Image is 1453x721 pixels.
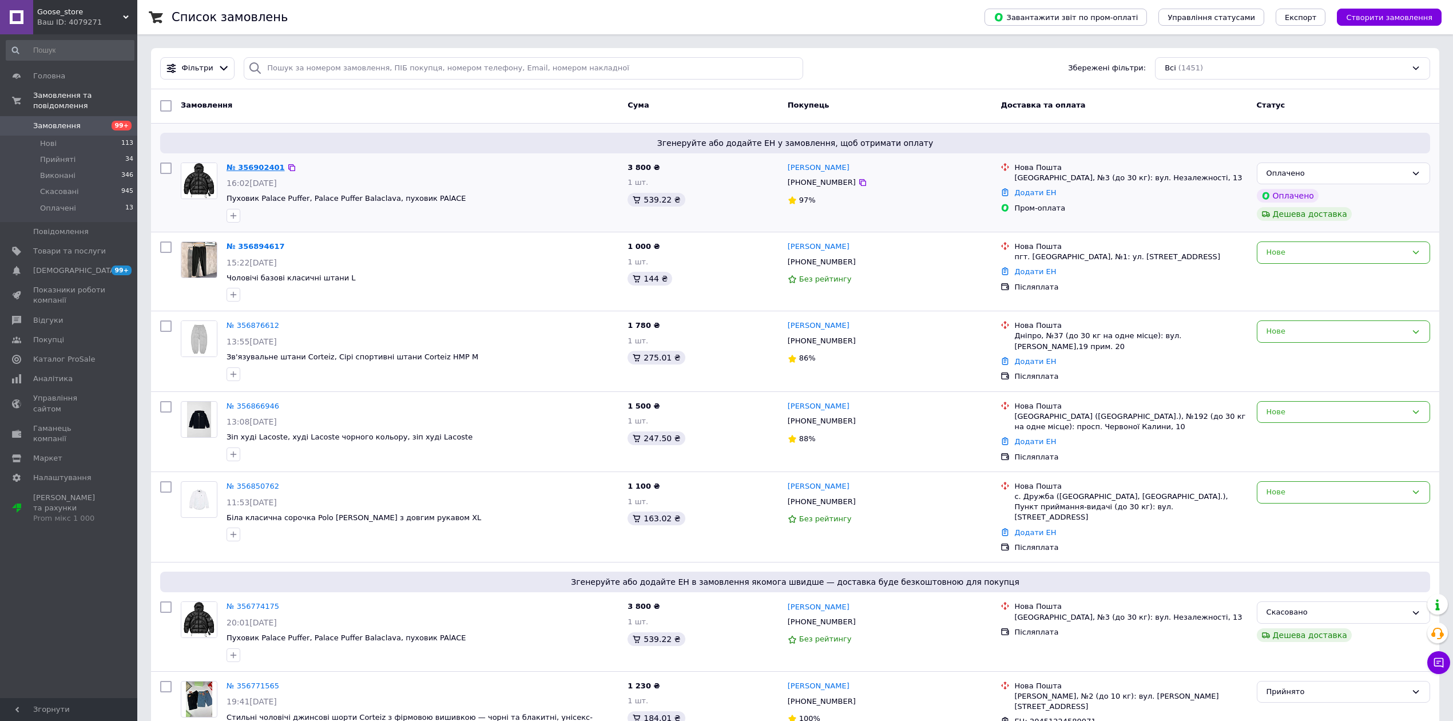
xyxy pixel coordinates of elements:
div: с. Дружба ([GEOGRAPHIC_DATA], [GEOGRAPHIC_DATA].), Пункт приймання-видачі (до 30 кг): вул. [STREE... [1014,492,1247,523]
span: 1 шт. [628,696,648,705]
span: Замовлення [181,101,232,109]
span: Згенеруйте або додайте ЕН в замовлення якомога швидше — доставка буде безкоштовною для покупця [165,576,1426,588]
span: Згенеруйте або додайте ЕН у замовлення, щоб отримати оплату [165,137,1426,149]
span: Створити замовлення [1346,13,1432,22]
div: Ваш ID: 4079271 [37,17,137,27]
span: 99+ [112,121,132,130]
div: Дніпро, №37 (до 30 кг на одне місце): вул. [PERSON_NAME],19 прим. 20 [1014,331,1247,351]
span: 19:41[DATE] [227,697,277,706]
span: 16:02[DATE] [227,179,277,188]
span: Налаштування [33,473,92,483]
a: № 356771565 [227,682,279,690]
span: Зіп худі Lacoste, худі Lacoste чорного кольору, зіп худі Lacoste [227,433,473,441]
span: Пуховик Palace Puffer, Palace Puffer Balaclava, пуховик PAlACE [227,194,466,203]
span: [DEMOGRAPHIC_DATA] [33,266,118,276]
span: Каталог ProSale [33,354,95,365]
span: Управління сайтом [33,393,106,414]
a: [PERSON_NAME] [788,602,849,613]
a: Фото товару [181,481,217,518]
div: 539.22 ₴ [628,632,685,646]
div: пгт. [GEOGRAPHIC_DATA], №1: ул. [STREET_ADDRESS] [1014,252,1247,262]
button: Експорт [1276,9,1326,26]
span: Виконані [40,171,76,181]
span: (1451) [1178,64,1203,72]
input: Пошук за номером замовлення, ПІБ покупця, номером телефону, Email, номером накладної [244,57,803,80]
a: Фото товару [181,601,217,638]
span: Аналітика [33,374,73,384]
img: Фото товару [181,242,217,278]
div: [PHONE_NUMBER] [785,334,858,348]
img: Фото товару [181,602,216,637]
a: № 356876612 [227,321,279,330]
button: Управління статусами [1158,9,1264,26]
span: 13:08[DATE] [227,417,277,426]
span: Головна [33,71,65,81]
span: Без рейтингу [799,635,852,643]
div: [PHONE_NUMBER] [785,255,858,270]
span: Відгуки [33,315,63,326]
span: 13:55[DATE] [227,337,277,346]
span: Без рейтингу [799,275,852,283]
div: Післяплата [1014,627,1247,637]
span: 86% [799,354,816,362]
span: 13 [125,203,133,213]
div: Післяплата [1014,282,1247,292]
div: [GEOGRAPHIC_DATA] ([GEOGRAPHIC_DATA].), №192 (до 30 кг на одне місце): просп. Червоної Калини, 10 [1014,411,1247,432]
span: 3 800 ₴ [628,163,660,172]
div: [PERSON_NAME], №2 (до 10 кг): вул. [PERSON_NAME][STREET_ADDRESS] [1014,691,1247,712]
div: Післяплата [1014,452,1247,462]
button: Створити замовлення [1337,9,1442,26]
div: Нове [1267,247,1407,259]
span: 1 шт. [628,417,648,425]
div: [PHONE_NUMBER] [785,615,858,629]
a: Додати ЕН [1014,528,1056,537]
span: 113 [121,138,133,149]
span: Всі [1165,63,1176,74]
div: Післяплата [1014,542,1247,553]
div: Нова Пошта [1014,163,1247,173]
a: № 356774175 [227,602,279,611]
div: 144 ₴ [628,272,672,286]
span: Замовлення та повідомлення [33,90,137,111]
a: Фото товару [181,401,217,438]
div: [GEOGRAPHIC_DATA], №3 (до 30 кг): вул. Незалежності, 13 [1014,612,1247,623]
span: Гаманець компанії [33,423,106,444]
a: Додати ЕН [1014,357,1056,366]
span: 97% [799,196,816,204]
span: Товари та послуги [33,246,106,256]
div: [PHONE_NUMBER] [785,414,858,429]
div: 247.50 ₴ [628,431,685,445]
a: [PERSON_NAME] [788,241,849,252]
button: Чат з покупцем [1427,651,1450,674]
div: [PHONE_NUMBER] [785,694,858,709]
div: Скасовано [1267,607,1407,619]
div: 539.22 ₴ [628,193,685,207]
div: Нова Пошта [1014,481,1247,492]
div: Prom мікс 1 000 [33,513,106,524]
a: Створити замовлення [1325,13,1442,21]
a: Зв'язувальне штани Corteiz, Сірі спортивні штани Corteiz HMP M [227,352,478,361]
span: Управління статусами [1168,13,1255,22]
a: Додати ЕН [1014,188,1056,197]
span: Фільтри [182,63,213,74]
span: 20:01[DATE] [227,618,277,627]
a: [PERSON_NAME] [788,481,849,492]
span: 1 шт. [628,336,648,345]
a: № 356902401 [227,163,285,172]
a: [PERSON_NAME] [788,681,849,692]
span: Goose_store [37,7,123,17]
span: 88% [799,434,816,443]
span: Без рейтингу [799,514,852,523]
span: Збережені фільтри: [1068,63,1146,74]
span: Чоловічі базові класичні штани L [227,274,356,282]
span: Біла класична сорочка Polo [PERSON_NAME] з довгим рукавом XL [227,513,481,522]
span: 1 шт. [628,178,648,187]
span: 1 000 ₴ [628,242,660,251]
span: Скасовані [40,187,79,197]
span: 3 800 ₴ [628,602,660,611]
span: Замовлення [33,121,81,131]
div: Оплачено [1267,168,1407,180]
div: Післяплата [1014,371,1247,382]
span: 1 780 ₴ [628,321,660,330]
